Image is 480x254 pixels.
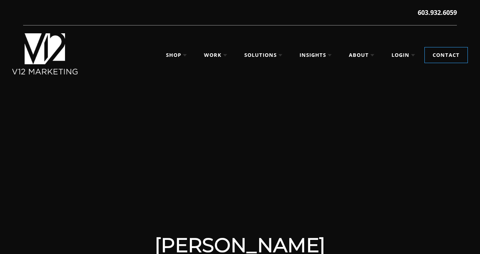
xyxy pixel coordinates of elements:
[341,47,382,63] a: About
[292,47,339,63] a: Insights
[384,47,423,63] a: Login
[236,47,290,63] a: Solutions
[158,47,195,63] a: Shop
[196,47,235,63] a: Work
[12,33,78,74] img: V12 MARKETING, Concord NH
[425,47,467,63] a: Contact
[418,8,457,17] a: 603.932.6059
